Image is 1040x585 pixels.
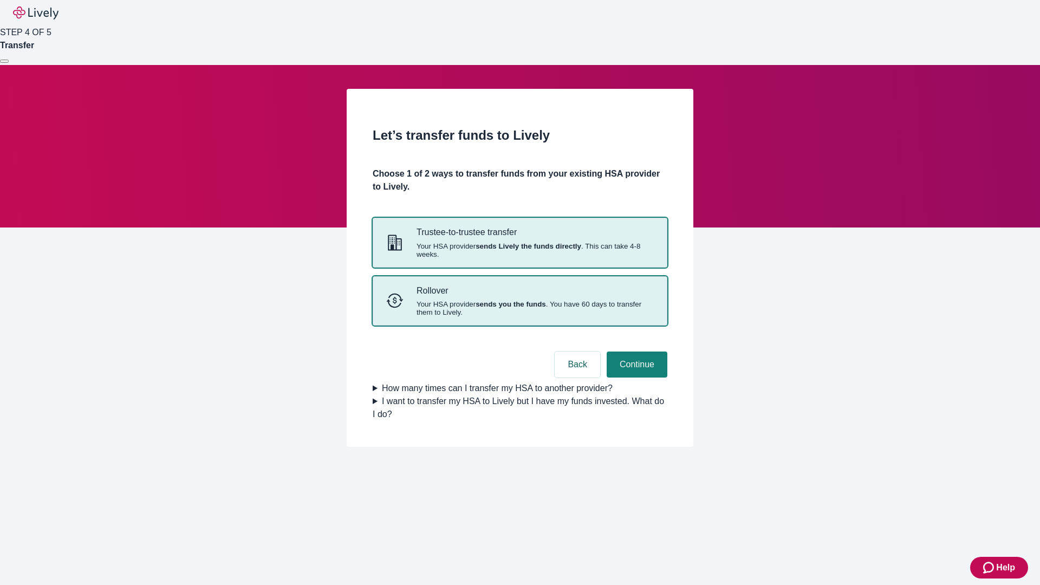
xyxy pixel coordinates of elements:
summary: How many times can I transfer my HSA to another provider? [373,382,667,395]
span: Help [996,561,1015,574]
svg: Zendesk support icon [983,561,996,574]
svg: Trustee-to-trustee [386,234,404,251]
button: Trustee-to-trusteeTrustee-to-trustee transferYour HSA providersends Lively the funds directly. Th... [373,218,667,266]
span: Your HSA provider . You have 60 days to transfer them to Lively. [417,300,654,316]
summary: I want to transfer my HSA to Lively but I have my funds invested. What do I do? [373,395,667,421]
p: Trustee-to-trustee transfer [417,227,654,237]
h4: Choose 1 of 2 ways to transfer funds from your existing HSA provider to Lively. [373,167,667,193]
button: Back [555,352,600,378]
button: Zendesk support iconHelp [970,557,1028,578]
svg: Rollover [386,292,404,309]
p: Rollover [417,285,654,296]
strong: sends you the funds [476,300,546,308]
img: Lively [13,6,58,19]
span: Your HSA provider . This can take 4-8 weeks. [417,242,654,258]
strong: sends Lively the funds directly [476,242,581,250]
button: Continue [607,352,667,378]
button: RolloverRolloverYour HSA providersends you the funds. You have 60 days to transfer them to Lively. [373,277,667,325]
h2: Let’s transfer funds to Lively [373,126,667,145]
